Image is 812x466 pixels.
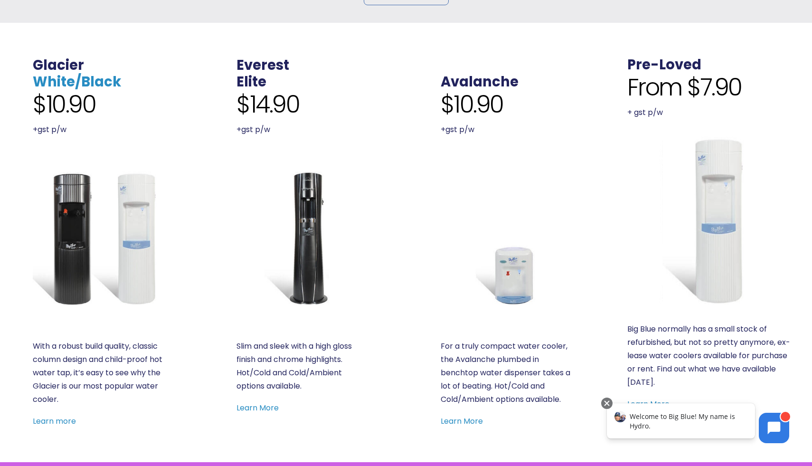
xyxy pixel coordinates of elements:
span: $10.90 [33,90,95,119]
a: Refurbished [627,136,796,305]
p: Slim and sleek with a high gloss finish and chrome highlights. Hot/Cold and Cold/Ambient options ... [236,340,371,393]
p: + gst p/w [627,106,796,119]
p: With a robust build quality, classic column design and child-proof hot water tap, it’s easy to se... [33,340,168,406]
p: Big Blue normally has a small stock of refurbished, but not so pretty anymore, ex-lease water coo... [627,323,796,389]
span: . [441,56,444,75]
a: Everest [236,56,289,75]
p: +gst p/w [33,123,168,136]
a: Pre-Loved [627,55,701,74]
a: Learn More [441,416,483,427]
p: For a truly compact water cooler, the Avalanche plumbed in benchtop water dispenser takes a lot o... [441,340,576,406]
a: Everest Elite [236,171,371,305]
span: $10.90 [441,90,503,119]
a: Glacier [33,56,84,75]
a: Learn more [33,416,76,427]
a: Elite [236,72,266,91]
iframe: Chatbot [597,396,799,453]
span: . [627,38,631,57]
a: White/Black [33,72,121,91]
a: Glacier White or Black [33,171,168,305]
p: +gst p/w [236,123,371,136]
a: Avalanche [441,72,519,91]
span: From $7.90 [627,73,742,102]
a: Avalanche [441,171,576,305]
a: Learn More [236,402,279,413]
p: +gst p/w [441,123,576,136]
span: $14.90 [236,90,299,119]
